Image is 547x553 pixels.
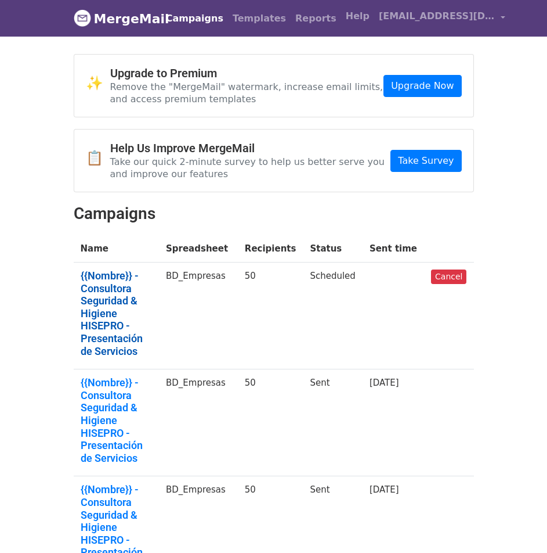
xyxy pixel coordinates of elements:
td: Sent [303,369,362,476]
th: Name [74,235,159,263]
p: Remove the "MergeMail" watermark, increase email limits, and access premium templates [110,81,384,105]
div: Widget de chat [489,497,547,553]
h2: Campaigns [74,204,474,224]
a: {{Nombre}} - Consultora Seguridad & Higiene HISEPRO - Presentación de Servicios [81,270,152,357]
span: [EMAIL_ADDRESS][DOMAIN_NAME] [379,9,495,23]
p: Take our quick 2-minute survey to help us better serve you and improve our features [110,156,391,180]
h4: Upgrade to Premium [110,66,384,80]
img: MergeMail logo [74,9,91,27]
a: [EMAIL_ADDRESS][DOMAIN_NAME] [374,5,510,32]
a: Campaigns [161,7,228,30]
a: Templates [228,7,291,30]
th: Sent time [363,235,424,263]
td: BD_Empresas [159,369,238,476]
td: Scheduled [303,263,362,369]
a: Upgrade Now [383,75,461,97]
td: 50 [238,369,303,476]
th: Spreadsheet [159,235,238,263]
span: ✨ [86,75,110,92]
h4: Help Us Improve MergeMail [110,141,391,155]
a: Take Survey [390,150,461,172]
th: Recipients [238,235,303,263]
th: Status [303,235,362,263]
a: Reports [291,7,341,30]
a: Help [341,5,374,28]
a: [DATE] [370,484,399,495]
a: {{Nombre}} - Consultora Seguridad & Higiene HISEPRO - Presentación de Servicios [81,376,152,464]
td: 50 [238,263,303,369]
a: MergeMail [74,6,152,31]
a: [DATE] [370,378,399,388]
td: BD_Empresas [159,263,238,369]
a: Cancel [431,270,466,284]
iframe: Chat Widget [489,497,547,553]
span: 📋 [86,150,110,167]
